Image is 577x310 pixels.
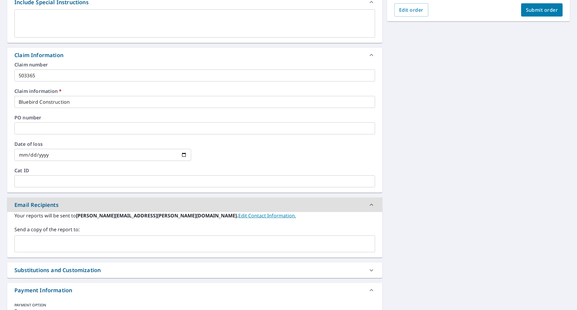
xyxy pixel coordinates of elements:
label: Claim number [14,62,375,67]
label: Date of loss [14,142,191,146]
span: Edit order [399,7,423,13]
button: Edit order [394,3,428,17]
div: Claim Information [14,51,63,59]
div: Claim Information [7,48,382,62]
label: Send a copy of the report to: [14,226,375,233]
label: Cat ID [14,168,375,173]
label: PO number [14,115,375,120]
span: Submit order [526,7,558,13]
div: Payment Information [7,283,382,297]
div: Payment Information [14,286,72,294]
label: Your reports will be sent to [14,212,375,219]
div: PAYMENT OPTION [14,302,375,308]
div: Substitutions and Customization [14,266,101,274]
b: [PERSON_NAME][EMAIL_ADDRESS][PERSON_NAME][DOMAIN_NAME]. [76,212,238,219]
button: Submit order [521,3,563,17]
div: Email Recipients [14,201,59,209]
a: EditContactInfo [238,212,296,219]
label: Claim information [14,89,375,94]
div: Email Recipients [7,198,382,212]
div: Substitutions and Customization [7,262,382,278]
